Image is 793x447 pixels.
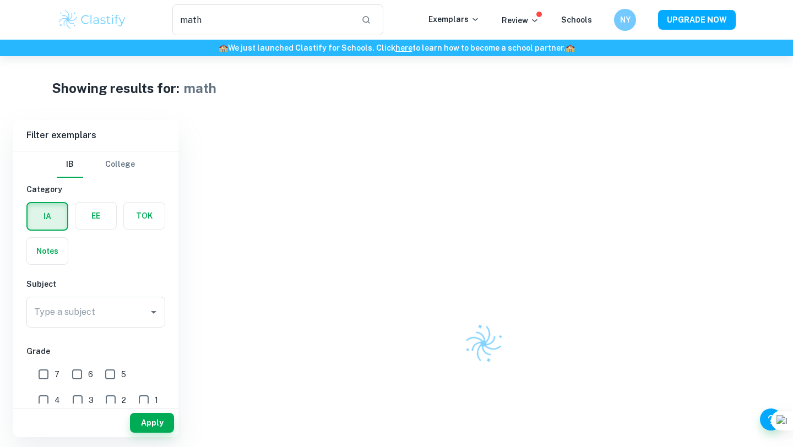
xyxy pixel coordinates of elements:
img: Clastify logo [458,318,509,369]
button: Notes [27,238,68,264]
button: TOK [124,203,165,229]
p: Exemplars [428,13,480,25]
span: 1 [155,394,158,406]
h6: Subject [26,278,165,290]
a: Schools [561,15,592,24]
button: IB [57,151,83,178]
img: Clastify logo [57,9,127,31]
h6: NY [619,14,632,26]
span: 4 [55,394,60,406]
span: 6 [88,368,93,380]
span: 3 [89,394,94,406]
span: 🏫 [219,43,228,52]
h6: We just launched Clastify for Schools. Click to learn how to become a school partner. [2,42,791,54]
input: Search for any exemplars... [172,4,352,35]
button: College [105,151,135,178]
h1: math [184,78,216,98]
a: here [395,43,412,52]
button: Open [146,304,161,320]
span: 5 [121,368,126,380]
button: Help and Feedback [760,408,782,430]
button: IA [28,203,67,230]
p: Review [502,14,539,26]
h6: Grade [26,345,165,357]
h1: Showing results for: [52,78,180,98]
span: 2 [122,394,126,406]
button: Apply [130,413,174,433]
button: UPGRADE NOW [658,10,736,30]
button: EE [75,203,116,229]
span: 🏫 [566,43,575,52]
h6: Filter exemplars [13,120,178,151]
div: Filter type choice [57,151,135,178]
h6: Category [26,183,165,195]
button: NY [614,9,636,31]
span: 7 [55,368,59,380]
